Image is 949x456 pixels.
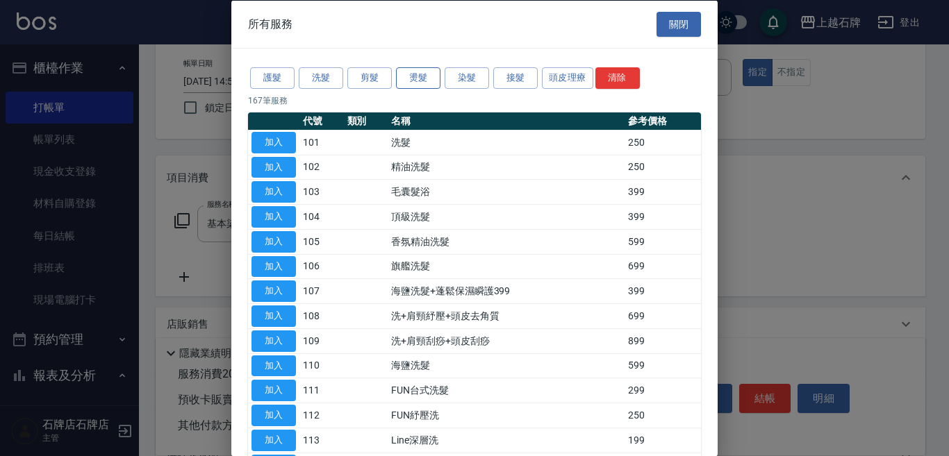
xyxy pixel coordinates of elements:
[251,206,296,228] button: 加入
[625,428,701,453] td: 199
[388,303,625,328] td: 洗+肩頸紓壓+頭皮去角質
[625,303,701,328] td: 699
[625,254,701,279] td: 699
[625,112,701,130] th: 參考價格
[388,179,625,204] td: 毛囊髮浴
[657,11,701,37] button: 關閉
[625,179,701,204] td: 399
[388,112,625,130] th: 名稱
[299,278,344,303] td: 107
[299,67,343,89] button: 洗髮
[251,280,296,302] button: 加入
[299,254,344,279] td: 106
[493,67,538,89] button: 接髮
[251,405,296,426] button: 加入
[251,131,296,153] button: 加入
[625,130,701,155] td: 250
[388,428,625,453] td: Line深層洗
[299,155,344,180] td: 102
[299,328,344,353] td: 109
[388,378,625,403] td: FUN台式洗髮
[251,380,296,401] button: 加入
[248,17,292,31] span: 所有服務
[388,328,625,353] td: 洗+肩頸刮痧+頭皮刮痧
[299,378,344,403] td: 111
[250,67,295,89] button: 護髮
[299,204,344,229] td: 104
[251,230,296,252] button: 加入
[299,428,344,453] td: 113
[388,130,625,155] td: 洗髮
[625,155,701,180] td: 250
[445,67,489,89] button: 染髮
[388,204,625,229] td: 頂級洗髮
[299,303,344,328] td: 108
[388,278,625,303] td: 海鹽洗髮+蓬鬆保濕瞬護399
[625,278,701,303] td: 399
[625,204,701,229] td: 399
[251,181,296,203] button: 加入
[344,112,388,130] th: 類別
[248,94,701,106] p: 167 筆服務
[251,255,296,277] button: 加入
[625,378,701,403] td: 299
[388,254,625,279] td: 旗艦洗髮
[251,429,296,450] button: 加入
[388,403,625,428] td: FUN紓壓洗
[251,156,296,178] button: 加入
[251,330,296,351] button: 加入
[625,353,701,378] td: 599
[299,229,344,254] td: 105
[625,229,701,254] td: 599
[299,130,344,155] td: 101
[299,403,344,428] td: 112
[347,67,392,89] button: 剪髮
[299,179,344,204] td: 103
[396,67,440,89] button: 燙髮
[251,305,296,327] button: 加入
[388,229,625,254] td: 香氛精油洗髮
[388,155,625,180] td: 精油洗髮
[625,328,701,353] td: 899
[625,403,701,428] td: 250
[251,355,296,376] button: 加入
[595,67,640,89] button: 清除
[299,353,344,378] td: 110
[299,112,344,130] th: 代號
[388,353,625,378] td: 海鹽洗髮
[542,67,593,89] button: 頭皮理療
